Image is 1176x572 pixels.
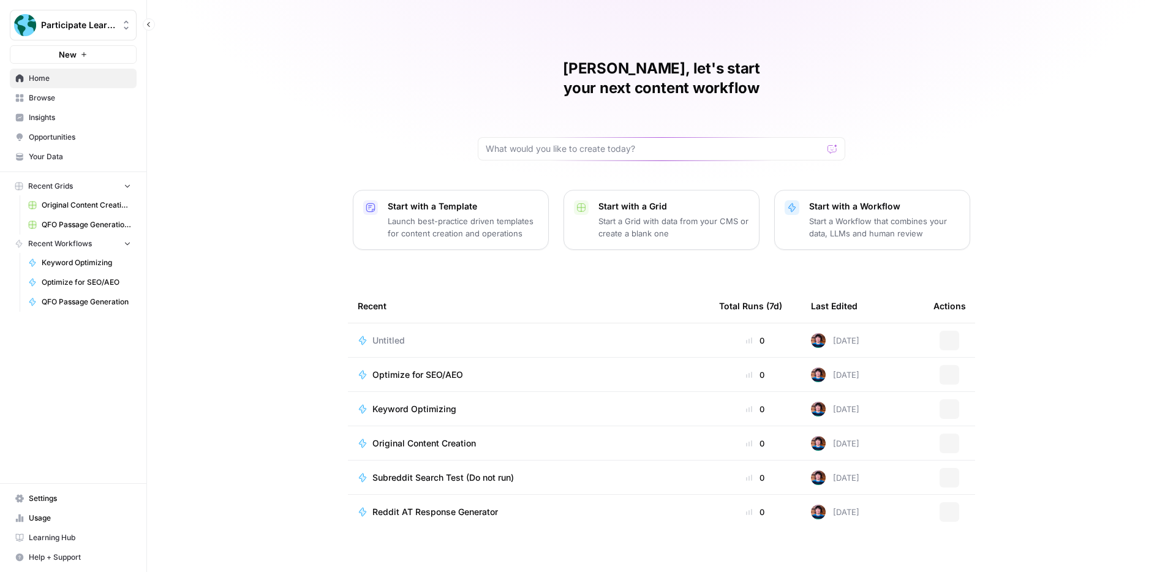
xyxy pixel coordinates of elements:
button: Help + Support [10,548,137,567]
img: d1s4gsy8a4mul096yvnrslvas6mb [811,436,826,451]
div: Recent [358,289,699,323]
span: New [59,48,77,61]
a: Home [10,69,137,88]
button: Start with a WorkflowStart a Workflow that combines your data, LLMs and human review [774,190,970,250]
span: QFO Passage Generation Grid [42,219,131,230]
span: Browse [29,92,131,103]
div: Total Runs (7d) [719,289,782,323]
a: Usage [10,508,137,528]
img: d1s4gsy8a4mul096yvnrslvas6mb [811,367,826,382]
a: Keyword Optimizing [358,403,699,415]
p: Start a Workflow that combines your data, LLMs and human review [809,215,960,239]
span: Keyword Optimizing [372,403,456,415]
span: Original Content Creation Grid [42,200,131,211]
p: Start with a Template [388,200,538,213]
div: 0 [719,403,791,415]
a: QFO Passage Generation Grid [23,215,137,235]
button: New [10,45,137,64]
span: Settings [29,493,131,504]
div: [DATE] [811,436,859,451]
span: Subreddit Search Test (Do not run) [372,472,514,484]
div: 0 [719,334,791,347]
img: d1s4gsy8a4mul096yvnrslvas6mb [811,470,826,485]
span: Home [29,73,131,84]
span: Insights [29,112,131,123]
div: 0 [719,472,791,484]
div: [DATE] [811,333,859,348]
button: Recent Workflows [10,235,137,253]
button: Start with a TemplateLaunch best-practice driven templates for content creation and operations [353,190,549,250]
p: Start with a Workflow [809,200,960,213]
img: Participate Learning Logo [14,14,36,36]
span: Usage [29,513,131,524]
span: Optimize for SEO/AEO [372,369,463,381]
p: Launch best-practice driven templates for content creation and operations [388,215,538,239]
a: Original Content Creation Grid [23,195,137,215]
span: Opportunities [29,132,131,143]
button: Start with a GridStart a Grid with data from your CMS or create a blank one [563,190,759,250]
div: Last Edited [811,289,858,323]
span: Keyword Optimizing [42,257,131,268]
h1: [PERSON_NAME], let's start your next content workflow [478,59,845,98]
a: Subreddit Search Test (Do not run) [358,472,699,484]
a: Reddit AT Response Generator [358,506,699,518]
span: Untitled [372,334,405,347]
div: [DATE] [811,367,859,382]
a: Original Content Creation [358,437,699,450]
a: Optimize for SEO/AEO [358,369,699,381]
img: d1s4gsy8a4mul096yvnrslvas6mb [811,333,826,348]
a: Insights [10,108,137,127]
span: Learning Hub [29,532,131,543]
span: Recent Grids [28,181,73,192]
div: 0 [719,506,791,518]
div: 0 [719,369,791,381]
a: Settings [10,489,137,508]
input: What would you like to create today? [486,143,823,155]
a: Browse [10,88,137,108]
span: Participate Learning [41,19,115,31]
span: Original Content Creation [372,437,476,450]
p: Start a Grid with data from your CMS or create a blank one [598,215,749,239]
span: Recent Workflows [28,238,92,249]
span: Reddit AT Response Generator [372,506,498,518]
img: d1s4gsy8a4mul096yvnrslvas6mb [811,505,826,519]
div: 0 [719,437,791,450]
a: Learning Hub [10,528,137,548]
div: [DATE] [811,505,859,519]
a: Your Data [10,147,137,167]
span: Help + Support [29,552,131,563]
button: Workspace: Participate Learning [10,10,137,40]
p: Start with a Grid [598,200,749,213]
div: [DATE] [811,402,859,416]
div: [DATE] [811,470,859,485]
a: Optimize for SEO/AEO [23,273,137,292]
a: QFO Passage Generation [23,292,137,312]
span: Optimize for SEO/AEO [42,277,131,288]
span: QFO Passage Generation [42,296,131,307]
a: Opportunities [10,127,137,147]
img: d1s4gsy8a4mul096yvnrslvas6mb [811,402,826,416]
a: Keyword Optimizing [23,253,137,273]
span: Your Data [29,151,131,162]
div: Actions [933,289,966,323]
a: Untitled [358,334,699,347]
button: Recent Grids [10,177,137,195]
